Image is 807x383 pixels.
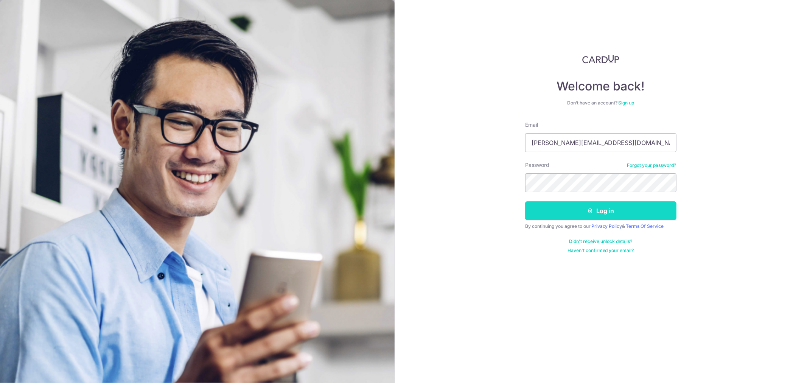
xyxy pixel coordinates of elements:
[626,223,664,229] a: Terms Of Service
[525,100,676,106] div: Don’t have an account?
[525,121,538,129] label: Email
[627,162,676,168] a: Forgot your password?
[569,238,632,244] a: Didn't receive unlock details?
[591,223,622,229] a: Privacy Policy
[525,133,676,152] input: Enter your Email
[525,223,676,229] div: By continuing you agree to our &
[568,248,634,254] a: Haven't confirmed your email?
[525,79,676,94] h4: Welcome back!
[582,54,619,64] img: CardUp Logo
[618,100,634,106] a: Sign up
[525,201,676,220] button: Log in
[525,161,549,169] label: Password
